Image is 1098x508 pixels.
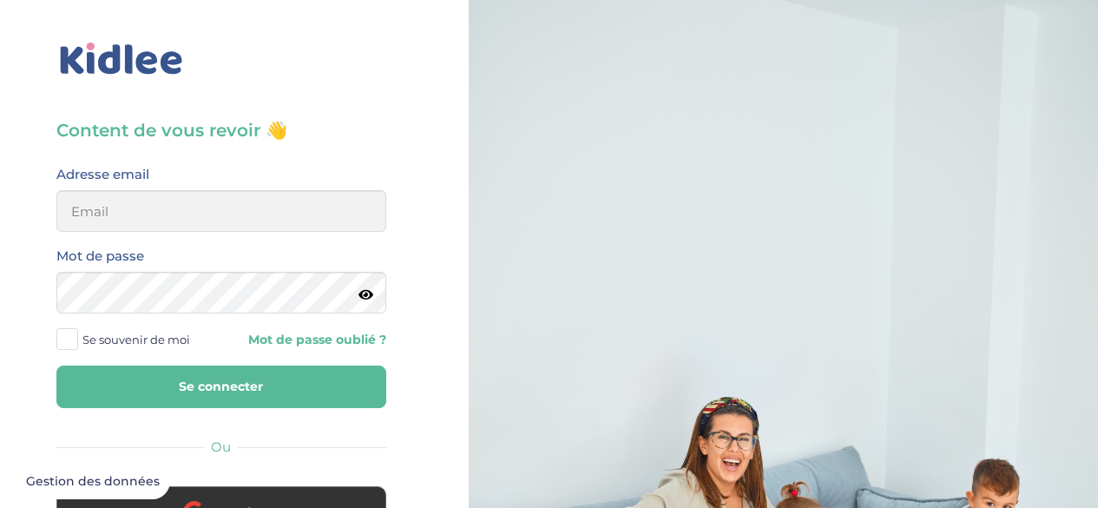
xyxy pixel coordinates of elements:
span: Se souvenir de moi [82,328,190,351]
input: Email [56,190,386,232]
button: Se connecter [56,366,386,408]
a: Mot de passe oublié ? [234,332,386,348]
label: Adresse email [56,163,149,186]
label: Mot de passe [56,245,144,267]
h3: Content de vous revoir 👋 [56,118,386,142]
button: Gestion des données [16,464,170,500]
span: Ou [211,439,231,455]
span: Gestion des données [26,474,160,490]
img: logo_kidlee_bleu [56,39,187,79]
